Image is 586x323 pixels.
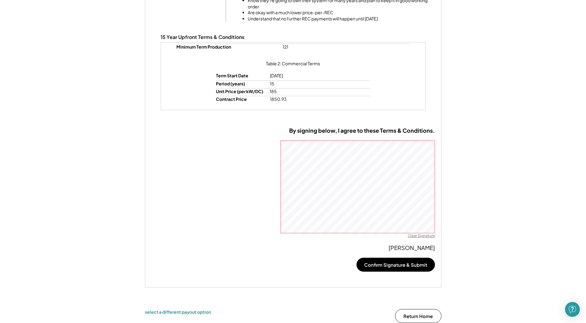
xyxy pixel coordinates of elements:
[216,73,265,79] div: Term Start Date
[161,34,426,41] div: 15 Year Upfront Terms & Conditions
[248,16,432,22] li: Understand that no further REC payments will happen until [DATE]
[216,81,265,87] div: Period (years)
[389,244,435,251] div: [PERSON_NAME]
[270,73,332,79] div: [DATE]
[408,233,435,238] div: Clear Signature
[270,81,332,87] div: 15
[216,88,269,95] div: Unit Price (per kW/DC)
[270,88,331,95] div: 185
[565,302,580,317] div: Open Intercom Messenger
[283,44,344,50] div: 121
[216,96,265,102] div: Contract Price
[270,96,332,102] div: 1850.93
[176,44,240,50] div: Minimum Term Production
[395,309,441,323] button: Return Home
[289,127,435,134] div: By signing below, I agree to these Terms & Conditions.
[356,258,435,272] button: Confirm Signature & Submit
[248,10,432,16] li: Are okay with a much lower price-per-REC
[266,61,320,67] div: Table 2: Commercial Terms
[145,309,211,315] div: select a different payout option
